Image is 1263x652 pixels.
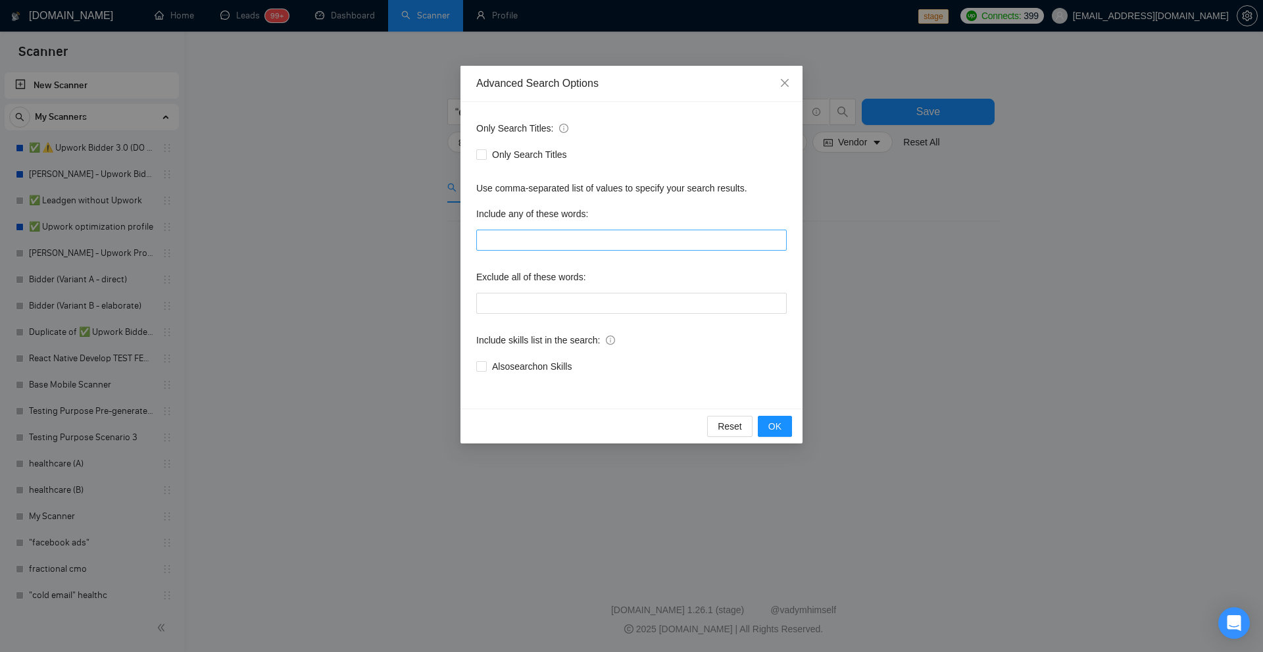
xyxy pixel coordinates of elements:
button: Close [767,66,803,101]
span: Also search on Skills [487,359,577,374]
span: Only Search Titles: [476,121,568,136]
label: Exclude all of these words: [476,266,586,288]
span: close [780,78,790,88]
span: info-circle [606,336,615,345]
span: Reset [718,419,742,434]
span: Include skills list in the search: [476,333,615,347]
div: Use comma-separated list of values to specify your search results. [476,181,787,195]
span: info-circle [559,124,568,133]
div: Open Intercom Messenger [1218,607,1250,639]
span: OK [768,419,781,434]
div: Advanced Search Options [476,76,787,91]
label: Include any of these words: [476,203,588,224]
button: Reset [707,416,753,437]
span: Only Search Titles [487,147,572,162]
button: OK [758,416,792,437]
